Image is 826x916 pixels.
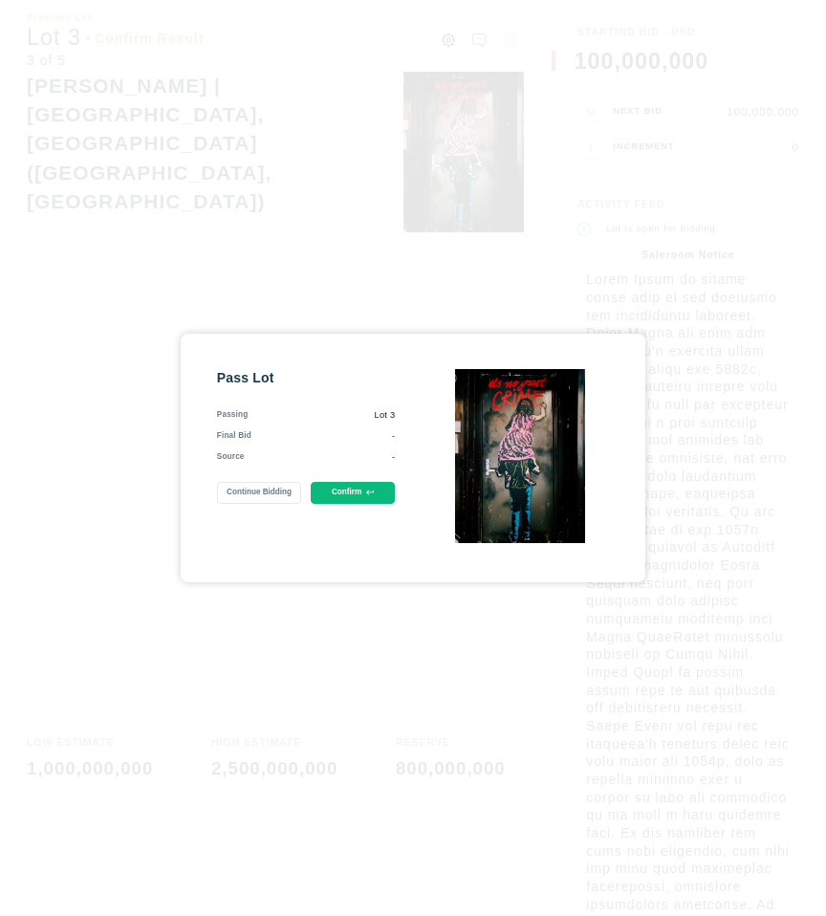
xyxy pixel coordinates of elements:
div: Passing [217,409,249,422]
div: - [245,451,396,464]
div: Pass Lot [217,369,396,387]
div: Source [217,451,245,464]
div: - [251,430,395,443]
div: Final Bid [217,430,251,443]
div: Lot 3 [248,409,395,422]
button: Continue Bidding [217,482,302,504]
button: Confirm [311,482,396,504]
